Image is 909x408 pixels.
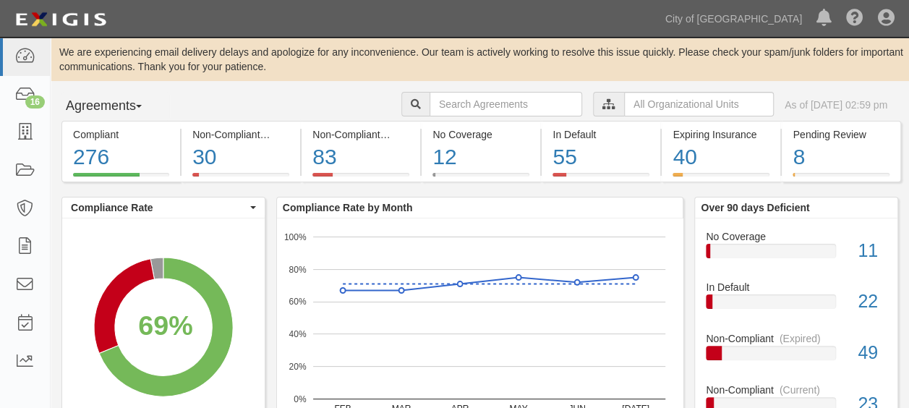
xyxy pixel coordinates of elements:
[793,142,889,173] div: 8
[552,127,649,142] div: In Default
[289,329,306,339] text: 40%
[847,289,897,315] div: 22
[192,142,289,173] div: 30
[283,202,413,213] b: Compliance Rate by Month
[695,383,897,397] div: Non-Compliant
[701,202,809,213] b: Over 90 days Deficient
[552,142,649,173] div: 55
[265,127,306,142] div: (Current)
[432,142,529,173] div: 12
[284,231,307,242] text: 100%
[61,92,170,121] button: Agreements
[658,4,809,33] a: City of [GEOGRAPHIC_DATA]
[302,173,420,184] a: Non-Compliant(Expired)83
[695,229,897,244] div: No Coverage
[780,383,820,397] div: (Current)
[706,229,887,281] a: No Coverage11
[695,280,897,294] div: In Default
[847,238,897,264] div: 11
[192,127,289,142] div: Non-Compliant (Current)
[182,173,300,184] a: Non-Compliant(Current)30
[847,340,897,366] div: 49
[542,173,660,184] a: In Default55
[61,173,180,184] a: Compliant276
[706,280,887,331] a: In Default22
[793,127,889,142] div: Pending Review
[73,142,169,173] div: 276
[289,264,306,274] text: 80%
[624,92,774,116] input: All Organizational Units
[312,142,409,173] div: 83
[138,307,192,346] div: 69%
[25,95,45,109] div: 16
[11,7,111,33] img: logo-5460c22ac91f19d4615b14bd174203de0afe785f0fc80cf4dbbc73dc1793850b.png
[62,197,265,218] button: Compliance Rate
[386,127,427,142] div: (Expired)
[785,98,887,112] div: As of [DATE] 02:59 pm
[51,45,909,74] div: We are experiencing email delivery delays and apologize for any inconvenience. Our team is active...
[673,127,769,142] div: Expiring Insurance
[71,200,247,215] span: Compliance Rate
[294,394,307,404] text: 0%
[432,127,529,142] div: No Coverage
[662,173,780,184] a: Expiring Insurance40
[706,331,887,383] a: Non-Compliant(Expired)49
[782,173,900,184] a: Pending Review8
[289,362,306,372] text: 20%
[846,10,863,27] i: Help Center - Complianz
[422,173,540,184] a: No Coverage12
[289,297,306,307] text: 60%
[695,331,897,346] div: Non-Compliant
[673,142,769,173] div: 40
[73,127,169,142] div: Compliant
[780,331,821,346] div: (Expired)
[430,92,582,116] input: Search Agreements
[312,127,409,142] div: Non-Compliant (Expired)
